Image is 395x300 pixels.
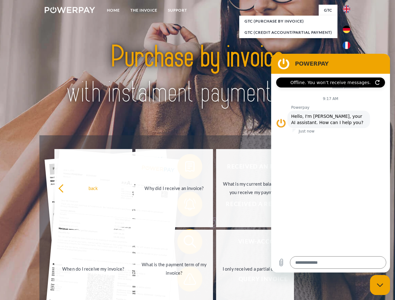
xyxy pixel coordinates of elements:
a: GTC (Purchase by invoice) [239,16,337,27]
a: What is my current balance, did you receive my payment? [216,149,294,227]
div: What is my current balance, did you receive my payment? [220,180,290,197]
iframe: Button to launch messaging window, conversation in progress [370,275,390,295]
div: I only received a partial delivery [220,264,290,273]
div: back [58,184,129,192]
img: title-powerpay_en.svg [60,30,335,120]
div: Why did I receive an invoice? [139,184,210,192]
a: GTC [319,5,337,16]
a: Support [163,5,192,16]
div: What is the payment term of my invoice? [139,260,210,277]
div: When do I receive my invoice? [58,264,129,273]
img: en [343,5,350,13]
a: THE INVOICE [125,5,163,16]
img: logo-powerpay-white.svg [45,7,95,13]
img: de [343,26,350,33]
a: Home [102,5,125,16]
a: GTC (Credit account/partial payment) [239,27,337,38]
iframe: Messaging window [271,54,390,272]
img: fr [343,42,350,49]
